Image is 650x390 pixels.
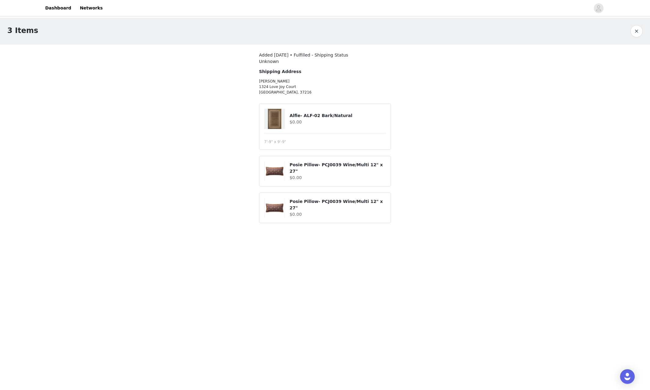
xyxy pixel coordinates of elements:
h1: 3 Items [7,25,38,36]
h4: Posie Pillow- PCJ0039 Wine/Multi 12" x 27" [290,162,386,175]
h4: $0.00 [290,175,386,181]
img: Posie Pillow- PCJ0039 Wine/Multi 12" x 27" [265,198,285,218]
span: Added [DATE] • Fulfilled - Shipping Status Unknown [259,53,348,64]
p: [PERSON_NAME] 1324 Love Joy Court [GEOGRAPHIC_DATA], 37216 [259,79,358,95]
a: Networks [76,1,106,15]
div: Open Intercom Messenger [620,369,635,384]
img: Posie Pillow- PCJ0039 Wine/Multi 12" x 27" [265,161,285,181]
h4: Alfie- ALF-02 Bark/Natural [290,112,386,119]
h4: $0.00 [290,211,386,218]
img: Alfie- ALF-02 Bark/Natural [268,109,281,129]
h4: Posie Pillow- PCJ0039 Wine/Multi 12" x 27" [290,198,386,211]
h4: Shipping Address [259,68,358,75]
a: Dashboard [42,1,75,15]
div: avatar [596,3,601,13]
span: 7'-9" x 9'-9" [264,139,286,145]
h4: $0.00 [290,119,386,125]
